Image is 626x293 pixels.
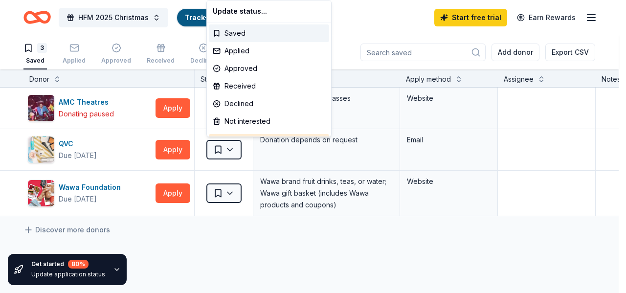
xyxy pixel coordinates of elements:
div: Declined [209,95,329,113]
div: Approved [209,60,329,77]
div: Not interested [209,113,329,130]
div: Received [209,77,329,95]
div: Saved [209,24,329,42]
div: Update status... [209,2,329,20]
div: Applied [209,42,329,60]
